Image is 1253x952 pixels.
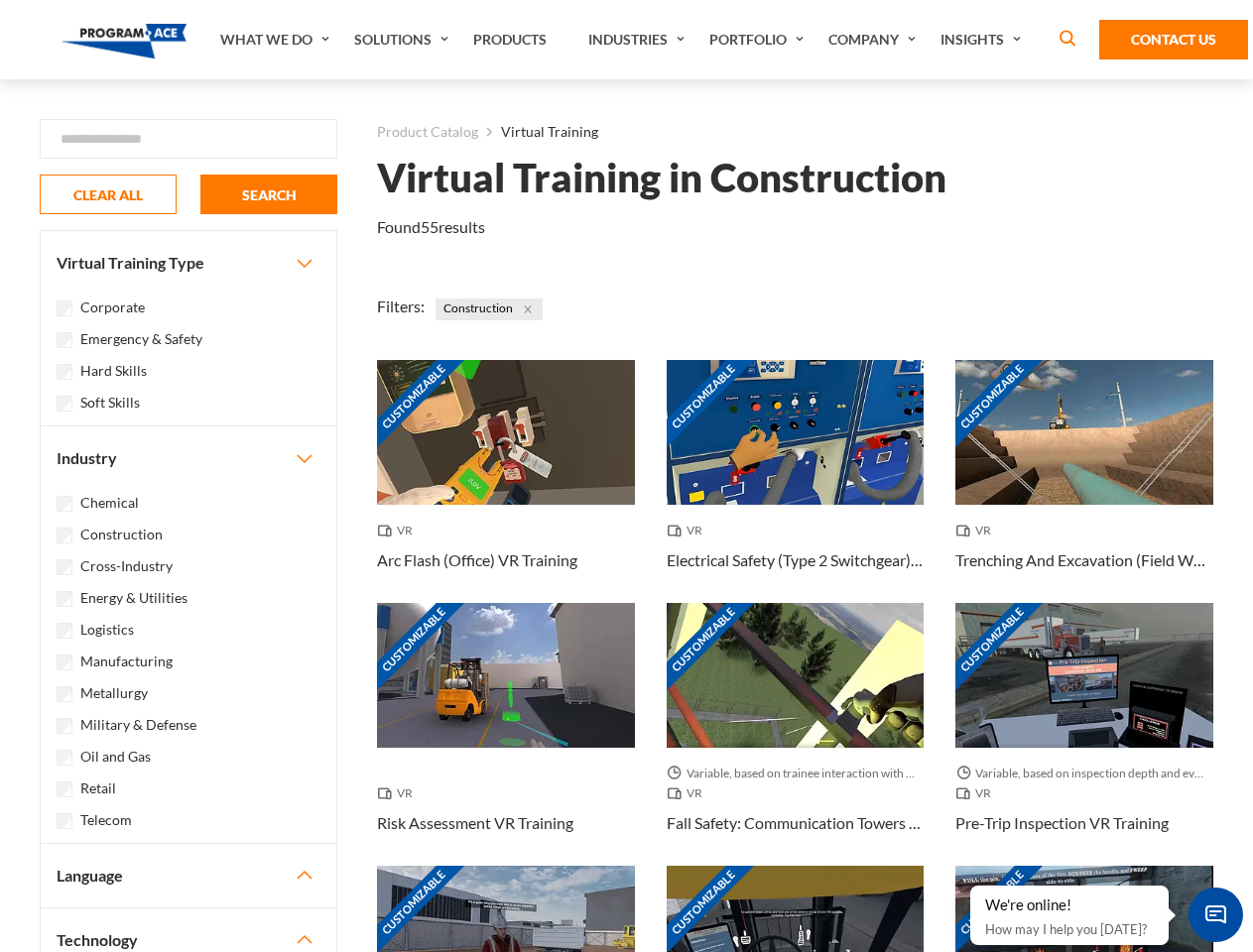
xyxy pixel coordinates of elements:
[377,811,573,835] h3: Risk Assessment VR Training
[377,119,478,145] a: Product Catalog
[377,783,421,803] span: VR
[80,714,196,736] label: Military & Defense
[80,746,151,768] label: Oil and Gas
[57,654,72,670] input: Manufacturing
[1099,20,1248,59] a: Contact Us
[667,811,925,835] h3: Fall Safety: Communication Towers VR Training
[62,24,188,59] img: Program-Ace
[57,750,72,766] input: Oil and Gas
[57,332,72,348] input: Emergency & Safety
[57,623,72,639] input: Logistics
[80,328,202,350] label: Emergency & Safety
[955,811,1169,835] h3: Pre-Trip Inspection VR Training
[955,783,999,803] span: VR
[985,917,1154,941] p: How may I help you [DATE]?
[57,496,72,512] input: Chemical
[517,298,539,320] button: Close
[667,521,710,540] span: VR
[667,783,710,803] span: VR
[80,651,173,672] label: Manufacturing
[955,764,1213,783] span: Variable, based on inspection depth and event interaction.
[57,364,72,380] input: Hard Skills
[955,548,1213,572] h3: Trenching And Excavation (Field Work) VR Training
[955,603,1213,866] a: Customizable Thumbnail - Pre-Trip Inspection VR Training Variable, based on inspection depth and ...
[667,360,925,603] a: Customizable Thumbnail - Electrical Safety (Type 2 Switchgear) VR Training VR Electrical Safety (...
[57,528,72,543] input: Construction
[421,217,439,236] em: 55
[80,297,145,318] label: Corporate
[80,555,173,577] label: Cross-Industry
[667,548,925,572] h3: Electrical Safety (Type 2 Switchgear) VR Training
[41,426,336,490] button: Industry
[955,360,1213,603] a: Customizable Thumbnail - Trenching And Excavation (Field Work) VR Training VR Trenching And Excav...
[57,559,72,575] input: Cross-Industry
[985,895,1154,915] div: We're online!
[41,844,336,907] button: Language
[377,521,421,540] span: VR
[80,619,134,641] label: Logistics
[377,297,425,315] span: Filters:
[57,813,72,829] input: Telecom
[667,603,925,866] a: Customizable Thumbnail - Fall Safety: Communication Towers VR Training Variable, based on trainee...
[80,392,140,414] label: Soft Skills
[57,300,72,316] input: Corporate
[41,231,336,295] button: Virtual Training Type
[80,492,139,514] label: Chemical
[80,809,132,831] label: Telecom
[377,360,635,603] a: Customizable Thumbnail - Arc Flash (Office) VR Training VR Arc Flash (Office) VR Training
[377,548,577,572] h3: Arc Flash (Office) VR Training
[80,682,148,704] label: Metallurgy
[1189,888,1243,942] span: Chat Widget
[377,119,1213,145] nav: breadcrumb
[57,718,72,734] input: Military & Defense
[377,603,635,866] a: Customizable Thumbnail - Risk Assessment VR Training VR Risk Assessment VR Training
[955,521,999,540] span: VR
[57,396,72,412] input: Soft Skills
[377,161,946,195] h1: Virtual Training in Construction
[80,777,116,799] label: Retail
[40,175,177,214] button: CLEAR ALL
[667,764,925,783] span: Variable, based on trainee interaction with each section.
[57,686,72,702] input: Metallurgy
[436,298,543,320] span: Construction
[80,587,188,609] label: Energy & Utilities
[478,119,598,145] li: Virtual Training
[57,591,72,607] input: Energy & Utilities
[80,524,163,545] label: Construction
[57,781,72,797] input: Retail
[377,215,485,239] p: Found results
[80,360,147,382] label: Hard Skills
